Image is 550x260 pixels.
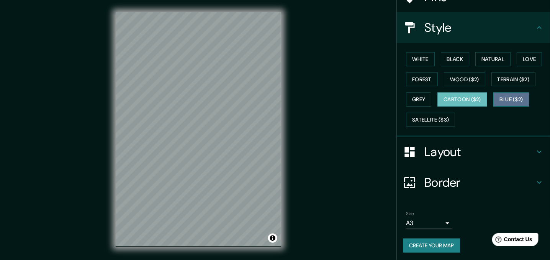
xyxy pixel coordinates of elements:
button: Cartoon ($2) [437,92,487,107]
button: Black [441,52,470,66]
div: Style [397,12,550,43]
div: Border [397,167,550,198]
h4: Border [424,175,535,190]
label: Size [406,211,414,217]
button: Natural [475,52,511,66]
button: Forest [406,72,438,87]
button: Love [517,52,542,66]
button: Grey [406,92,431,107]
button: Create your map [403,239,460,253]
div: A3 [406,217,452,229]
h4: Layout [424,144,535,160]
h4: Style [424,20,535,35]
button: Blue ($2) [493,92,529,107]
canvas: Map [116,12,281,247]
div: Layout [397,137,550,167]
button: Satellite ($3) [406,113,455,127]
button: White [406,52,435,66]
button: Wood ($2) [444,72,485,87]
button: Terrain ($2) [491,72,536,87]
button: Toggle attribution [268,234,277,243]
iframe: Help widget launcher [482,230,542,252]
